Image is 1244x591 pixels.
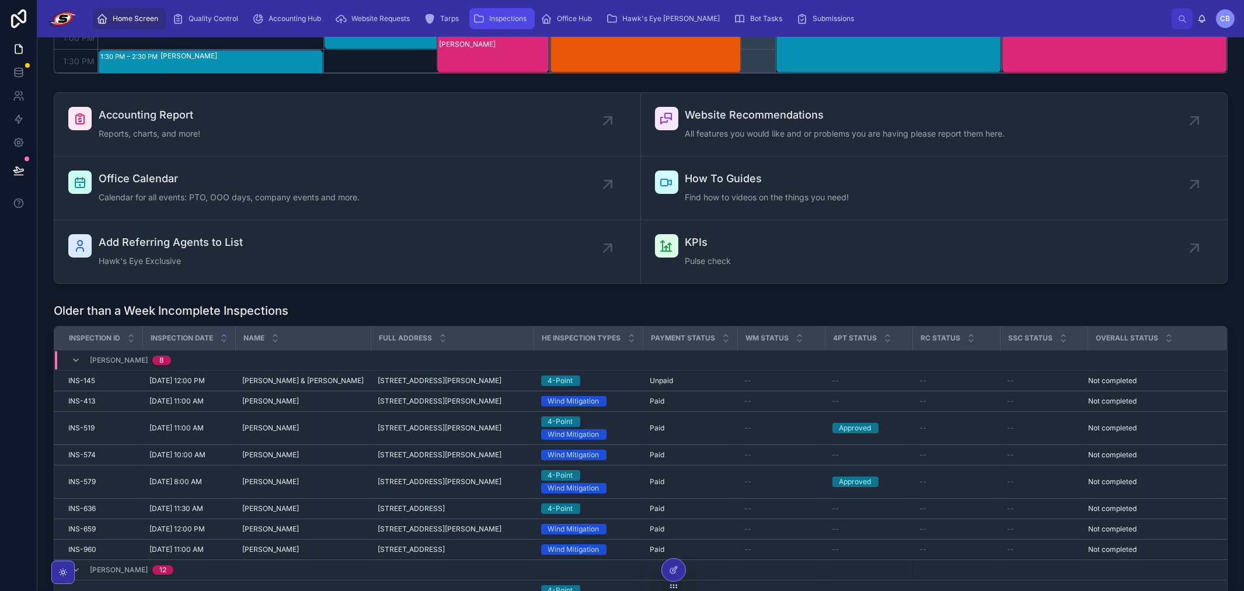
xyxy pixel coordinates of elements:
a: [DATE] 12:00 PM [150,376,229,385]
span: [PERSON_NAME] [243,397,299,406]
a: -- [745,397,818,406]
span: 1:00 PM [60,33,97,43]
span: Quality Control [189,14,238,23]
span: [DATE] 11:00 AM [150,545,204,554]
div: 1:00 PM – 2:00 PM [550,27,741,72]
a: Quality Control [169,8,246,29]
span: INS-659 [68,524,96,534]
span: -- [745,477,752,486]
a: [DATE] 10:00 AM [150,450,229,460]
a: [STREET_ADDRESS] [378,545,527,554]
span: -- [1008,450,1015,460]
span: -- [745,524,752,534]
span: -- [1008,545,1015,554]
a: Paid [650,450,731,460]
a: Submissions [793,8,862,29]
div: 4-Point [548,503,573,514]
a: Paid [650,477,731,486]
a: -- [832,545,906,554]
a: Paid [650,524,731,534]
a: INS-519 [68,423,136,433]
div: 4-Point [548,376,573,386]
span: Website Recommendations [685,107,1005,123]
span: [PERSON_NAME] [243,423,299,433]
span: -- [745,376,752,385]
a: Accounting Hub [249,8,329,29]
span: -- [832,376,839,385]
a: Home Screen [93,8,166,29]
span: [DATE] 11:00 AM [150,423,204,433]
a: -- [745,477,818,486]
span: -- [832,397,839,406]
div: Wind Mitigation [548,544,600,555]
div: 1:00 PM – 2:00 PM[PERSON_NAME] [437,27,549,72]
a: [STREET_ADDRESS][PERSON_NAME] [378,397,527,406]
span: Paid [650,477,665,486]
span: INS-636 [68,504,96,513]
span: -- [920,376,927,385]
span: [PERSON_NAME] [243,450,299,460]
span: Accounting Hub [269,14,321,23]
a: -- [832,450,906,460]
span: -- [1008,524,1015,534]
span: [PERSON_NAME] [243,504,299,513]
span: Hawk's Eye Exclusive [99,255,243,267]
span: [PERSON_NAME] [90,356,148,365]
a: [DATE] 11:00 AM [150,397,229,406]
span: -- [920,477,927,486]
a: [PERSON_NAME] [243,397,364,406]
a: Not completed [1089,504,1212,513]
span: [STREET_ADDRESS][PERSON_NAME] [378,477,502,486]
a: -- [1008,423,1081,433]
a: Not completed [1089,423,1212,433]
img: App logo [47,9,78,28]
span: Paid [650,545,665,554]
a: INS-636 [68,504,136,513]
a: [STREET_ADDRESS] [378,504,527,513]
a: -- [1008,376,1081,385]
span: Submissions [813,14,854,23]
span: Paid [650,504,665,513]
a: -- [1008,504,1081,513]
span: Add Referring Agents to List [99,234,243,251]
span: Payment Status [651,333,715,343]
span: -- [920,423,927,433]
a: INS-579 [68,477,136,486]
a: INS-574 [68,450,136,460]
a: 4-PointWind Mitigation [541,416,636,440]
div: [PERSON_NAME] [439,40,548,49]
div: Wind Mitigation [548,524,600,534]
div: Approved [839,477,872,487]
span: [PERSON_NAME] [90,565,148,575]
span: RC Status [921,333,960,343]
a: [DATE] 12:00 PM [150,524,229,534]
a: [PERSON_NAME] [243,423,364,433]
a: Accounting ReportReports, charts, and more! [54,93,641,157]
a: [DATE] 11:00 AM [150,545,229,554]
a: Approved [832,477,906,487]
span: Find how to videos on the things you need! [685,192,849,203]
a: Hawk's Eye [PERSON_NAME] [602,8,728,29]
span: -- [745,504,752,513]
span: SSC Status [1008,333,1053,343]
a: [DATE] 8:00 AM [150,477,229,486]
span: INS-960 [68,545,96,554]
h1: Older than a Week Incomplete Inspections [54,303,288,319]
a: Inspections [469,8,535,29]
a: [STREET_ADDRESS][PERSON_NAME] [378,524,527,534]
a: -- [745,423,818,433]
a: Not completed [1089,397,1212,406]
a: Website RecommendationsAll features you would like and or problems you are having please report t... [641,93,1228,157]
div: scrollable content [87,6,1172,32]
span: Not completed [1089,504,1137,513]
span: Hawk's Eye [PERSON_NAME] [622,14,720,23]
span: [STREET_ADDRESS][PERSON_NAME] [378,450,502,460]
a: Approved [832,423,906,433]
a: INS-413 [68,397,136,406]
span: 1:30 PM [60,56,97,66]
a: Not completed [1089,545,1212,554]
span: -- [745,397,752,406]
div: 8 [159,356,164,365]
div: 1:30 PM – 2:30 PM [100,51,161,62]
div: 1:00 PM – 2:00 PM [1002,27,1226,72]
